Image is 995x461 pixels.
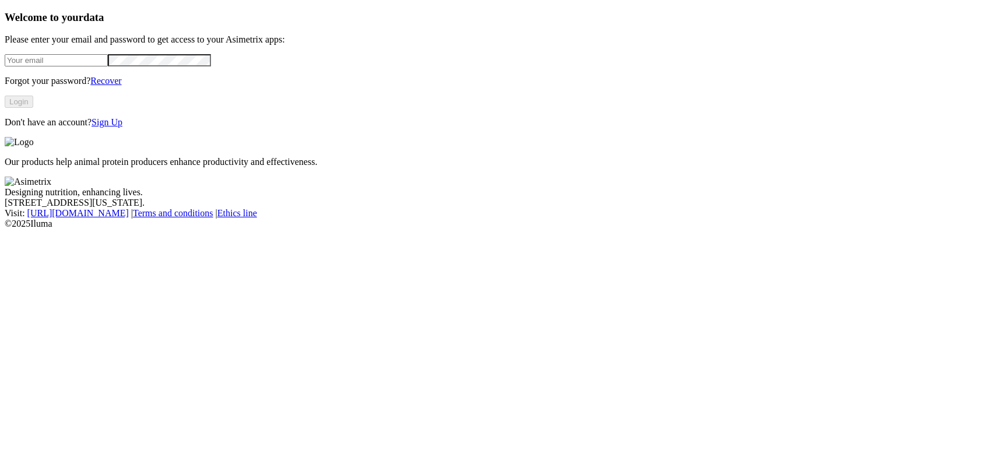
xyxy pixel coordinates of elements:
h3: Welcome to your [5,11,990,24]
p: Forgot your password? [5,76,990,86]
img: Logo [5,137,34,147]
input: Your email [5,54,108,66]
a: Terms and conditions [133,208,213,218]
p: Our products help animal protein producers enhance productivity and effectiveness. [5,157,990,167]
span: data [83,11,104,23]
a: Recover [90,76,121,86]
div: [STREET_ADDRESS][US_STATE]. [5,198,990,208]
a: Ethics line [217,208,257,218]
img: Asimetrix [5,177,51,187]
div: Visit : | | [5,208,990,219]
p: Don't have an account? [5,117,990,128]
p: Please enter your email and password to get access to your Asimetrix apps: [5,34,990,45]
a: Sign Up [92,117,122,127]
button: Login [5,96,33,108]
a: [URL][DOMAIN_NAME] [27,208,129,218]
div: © 2025 Iluma [5,219,990,229]
div: Designing nutrition, enhancing lives. [5,187,990,198]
